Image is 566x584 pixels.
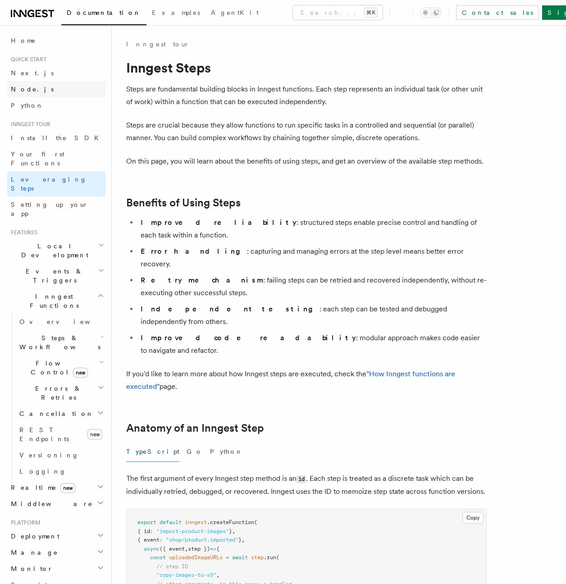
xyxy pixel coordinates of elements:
[11,36,36,45] span: Home
[210,442,243,462] button: Python
[141,247,247,255] strong: Error handling
[16,314,106,330] a: Overview
[126,442,179,462] button: TypeScript
[7,292,97,310] span: Inngest Functions
[137,528,150,534] span: { id
[19,318,112,325] span: Overview
[19,452,79,459] span: Versioning
[16,422,106,447] a: REST Endpointsnew
[7,499,93,508] span: Middleware
[146,3,205,24] a: Examples
[141,276,263,284] strong: Retry mechanism
[232,554,248,561] span: await
[16,447,106,463] a: Versioning
[160,519,182,525] span: default
[7,146,106,171] a: Your first Functions
[150,528,153,534] span: :
[126,472,487,498] p: The first argument of every Inngest step method is an . Each step is treated as a discrete task w...
[7,229,37,236] span: Features
[11,201,88,217] span: Setting up your app
[7,564,53,573] span: Monitor
[16,463,106,479] a: Logging
[264,554,276,561] span: .run
[211,9,259,16] span: AgentKit
[7,121,50,128] span: Inngest tour
[297,475,306,483] code: id
[11,86,54,93] span: Node.js
[16,330,106,355] button: Steps & Workflows
[19,426,69,443] span: REST Endpoints
[7,238,106,263] button: Local Development
[138,245,487,270] li: : capturing and managing errors at the step level means better error recovery.
[126,119,487,144] p: Steps are crucial because they allow functions to run specific tasks in a controlled and sequenti...
[216,572,219,578] span: ,
[137,537,160,543] span: { event
[16,406,106,422] button: Cancellation
[7,561,106,577] button: Monitor
[7,81,106,97] a: Node.js
[7,32,106,49] a: Home
[144,546,160,552] span: async
[126,83,487,108] p: Steps are fundamental building blocks in Inngest functions. Each step represents an individual ta...
[141,305,320,313] strong: Independent testing
[126,59,487,76] h1: Inngest Steps
[156,528,229,534] span: "import-product-images"
[61,3,146,25] a: Documentation
[138,274,487,299] li: : failing steps can be retried and recovered independently, without re-executing other successful...
[126,368,487,393] p: If you'd like to learn more about how Inngest steps are executed, check the page.
[11,134,104,141] span: Install the SDK
[216,546,219,552] span: {
[276,554,279,561] span: (
[7,532,59,541] span: Deployment
[73,368,88,378] span: new
[7,263,106,288] button: Events & Triggers
[185,519,207,525] span: inngest
[420,7,442,18] button: Toggle dark mode
[7,528,106,544] button: Deployment
[205,3,264,24] a: AgentKit
[7,519,41,526] span: Platform
[141,218,297,227] strong: Improved reliability
[138,332,487,357] li: : modular approach makes code easier to navigate and refactor.
[160,546,185,552] span: ({ event
[11,151,64,167] span: Your first Functions
[16,359,99,377] span: Flow Control
[137,519,156,525] span: export
[16,355,106,380] button: Flow Controlnew
[185,546,188,552] span: ,
[138,303,487,328] li: : each step can be tested and debugged independently from others.
[67,9,141,16] span: Documentation
[187,442,203,462] button: Go
[7,97,106,114] a: Python
[7,288,106,314] button: Inngest Functions
[232,528,235,534] span: ,
[207,519,254,525] span: .createFunction
[138,216,487,242] li: : structured steps enable precise control and handling of each task within a function.
[254,519,257,525] span: (
[7,65,106,81] a: Next.js
[7,314,106,479] div: Inngest Functions
[11,102,44,109] span: Python
[160,537,163,543] span: :
[126,40,189,49] a: Inngest tour
[169,554,223,561] span: uploadedImageURLs
[60,483,75,493] span: new
[7,171,106,196] a: Leveraging Steps
[7,267,98,285] span: Events & Triggers
[7,196,106,222] a: Setting up your app
[7,130,106,146] a: Install the SDK
[11,176,87,192] span: Leveraging Steps
[7,479,106,496] button: Realtimenew
[242,537,245,543] span: ,
[7,56,46,63] span: Quick start
[210,546,216,552] span: =>
[293,5,383,20] button: Search...⌘K
[238,537,242,543] span: }
[7,548,58,557] span: Manage
[7,496,106,512] button: Middleware
[141,333,356,342] strong: Improved code readability
[16,380,106,406] button: Errors & Retries
[226,554,229,561] span: =
[16,409,94,418] span: Cancellation
[16,384,98,402] span: Errors & Retries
